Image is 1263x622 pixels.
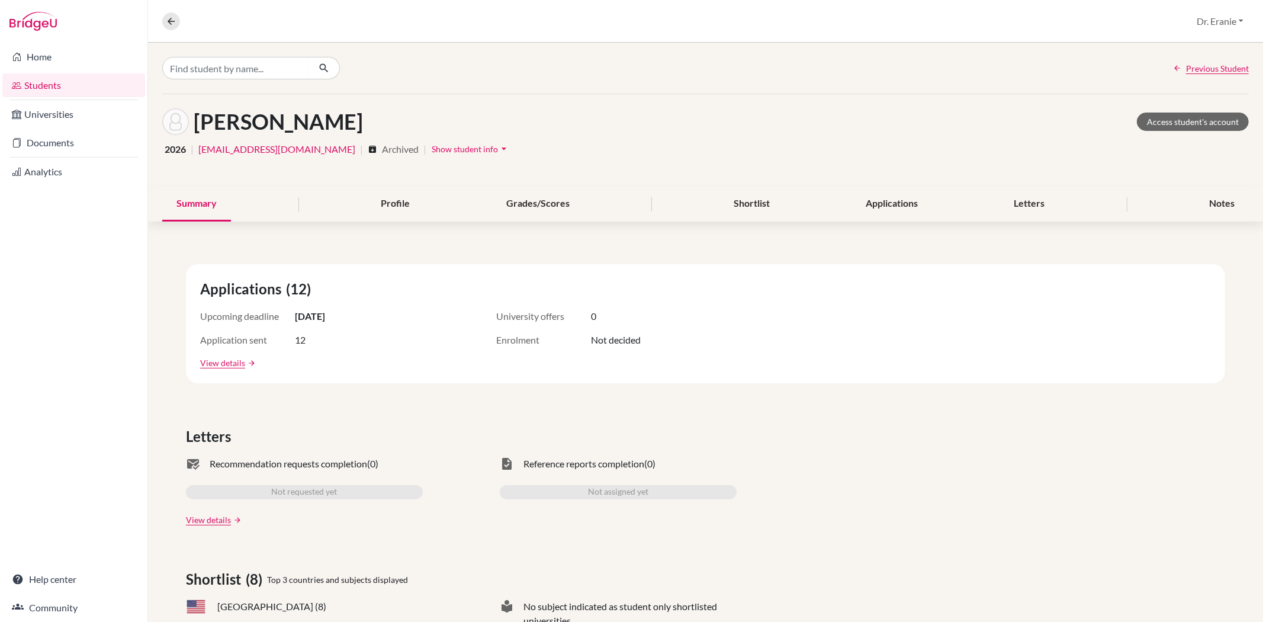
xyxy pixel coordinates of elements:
[496,309,591,323] span: University offers
[1186,62,1249,75] span: Previous Student
[200,357,245,369] a: View details
[1195,187,1249,222] div: Notes
[217,599,326,614] span: [GEOGRAPHIC_DATA] (8)
[191,142,194,156] span: |
[186,599,206,614] span: US
[186,514,231,526] a: View details
[1191,10,1249,33] button: Dr. Eranie
[200,309,295,323] span: Upcoming deadline
[245,359,256,367] a: arrow_forward
[1137,113,1249,131] a: Access student's account
[272,485,338,499] span: Not requested yet
[200,278,286,300] span: Applications
[186,426,236,447] span: Letters
[360,142,363,156] span: |
[2,45,145,69] a: Home
[162,57,309,79] input: Find student by name...
[1173,62,1249,75] a: Previous Student
[431,140,510,158] button: Show student infoarrow_drop_down
[523,457,644,471] span: Reference reports completion
[2,568,145,591] a: Help center
[162,108,189,135] img: Adrienne Wen-An Chen's avatar
[186,569,246,590] span: Shortlist
[231,516,242,524] a: arrow_forward
[200,333,295,347] span: Application sent
[1000,187,1059,222] div: Letters
[194,109,363,134] h1: [PERSON_NAME]
[246,569,267,590] span: (8)
[382,142,419,156] span: Archived
[496,333,591,347] span: Enrolment
[2,73,145,97] a: Students
[644,457,655,471] span: (0)
[588,485,648,499] span: Not assigned yet
[591,309,596,323] span: 0
[162,187,231,222] div: Summary
[498,143,510,155] i: arrow_drop_down
[432,144,498,154] span: Show student info
[198,142,355,156] a: [EMAIL_ADDRESS][DOMAIN_NAME]
[165,142,186,156] span: 2026
[423,142,426,156] span: |
[9,12,57,31] img: Bridge-U
[368,145,377,154] i: archive
[295,333,306,347] span: 12
[492,187,584,222] div: Grades/Scores
[500,457,514,471] span: task
[367,457,378,471] span: (0)
[2,596,145,620] a: Community
[186,457,200,471] span: mark_email_read
[367,187,424,222] div: Profile
[2,131,145,155] a: Documents
[286,278,316,300] span: (12)
[267,573,408,586] span: Top 3 countries and subjects displayed
[2,160,145,184] a: Analytics
[591,333,641,347] span: Not decided
[2,102,145,126] a: Universities
[295,309,325,323] span: [DATE]
[210,457,367,471] span: Recommendation requests completion
[851,187,932,222] div: Applications
[719,187,784,222] div: Shortlist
